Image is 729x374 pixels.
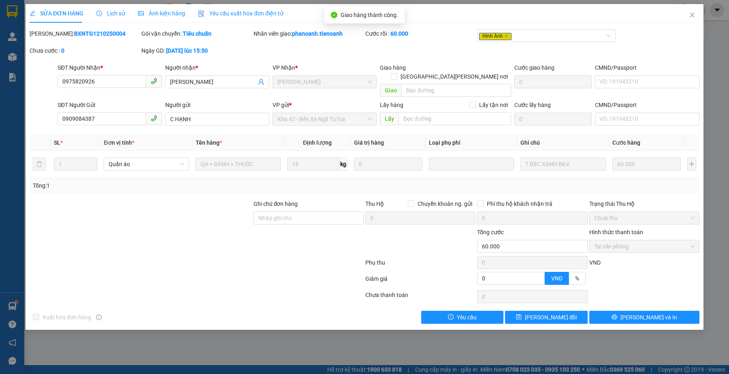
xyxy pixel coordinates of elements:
span: picture [138,11,144,16]
span: Lấy tận nơi [476,100,511,109]
div: Tổng: 1 [33,181,281,190]
span: Tên hàng [196,139,222,146]
span: Yêu cầu xuất hóa đơn điện tử [198,10,283,17]
b: 60.000 [390,30,408,37]
span: Lịch sử [96,10,125,17]
span: Chuyển khoản ng. gửi [414,199,475,208]
span: exclamation-circle [448,314,454,321]
input: 0 [354,158,422,171]
label: Cước lấy hàng [514,102,551,108]
div: Chưa cước : [30,46,140,55]
button: delete [33,158,46,171]
label: Hình thức thanh toán [589,229,643,235]
span: Xuất hóa đơn hàng [39,313,94,322]
span: phone [151,78,157,84]
span: Yêu cầu [457,313,477,322]
span: VP Nhận [273,64,295,71]
span: close [504,34,508,38]
div: Phụ thu [364,258,476,272]
img: icon [198,11,205,17]
b: 0 [61,47,64,54]
span: Cư Kuin [277,76,372,88]
span: check-circle [331,12,337,18]
input: 0 [612,158,681,171]
span: % [575,275,579,282]
span: Quần áo [109,158,184,170]
input: Ghi Chú [520,158,605,171]
th: Loại phụ phí [426,135,517,151]
span: Hình Ảnh [479,33,512,40]
div: Nhân viên giao: [254,29,364,38]
span: SL [54,139,60,146]
div: CMND/Passport [595,63,699,72]
span: info-circle [96,314,102,320]
span: Giao hàng [380,64,406,71]
span: Tổng cước [477,229,504,235]
th: Ghi chú [517,135,609,151]
span: Chưa thu [594,212,695,224]
div: [PERSON_NAME]: [30,29,140,38]
span: Định lượng [303,139,332,146]
span: save [516,314,522,321]
label: Cước giao hàng [514,64,554,71]
label: Ghi chú đơn hàng [254,201,298,207]
span: [PERSON_NAME] đổi [525,313,577,322]
span: user-add [258,79,264,85]
button: plus [687,158,696,171]
span: [PERSON_NAME] và In [620,313,677,322]
b: BXNTG1210250004 [74,30,126,37]
input: VD: Bàn, Ghế [196,158,281,171]
span: edit [30,11,35,16]
span: [GEOGRAPHIC_DATA][PERSON_NAME] nơi [397,72,511,81]
button: save[PERSON_NAME] đổi [505,311,587,324]
div: Ngày GD: [141,46,252,55]
span: Đơn vị tính [104,139,134,146]
span: Ảnh kiện hàng [138,10,185,17]
button: exclamation-circleYêu cầu [421,311,503,324]
span: Kho 47 - Bến Xe Ngã Tư Ga [277,113,372,125]
span: VND [589,259,601,266]
div: SĐT Người Nhận [58,63,162,72]
button: Close [681,4,703,27]
div: Cước rồi : [365,29,475,38]
span: Thu Hộ [365,201,384,207]
div: Người nhận [165,63,269,72]
span: Phí thu hộ khách nhận trả [484,199,556,208]
div: Giảm giá [364,274,476,289]
span: clock-circle [96,11,102,16]
div: CMND/Passport [595,100,699,109]
span: Cước hàng [612,139,640,146]
span: Tại văn phòng [594,240,695,252]
input: Cước lấy hàng [514,113,592,126]
b: Tiêu chuẩn [183,30,211,37]
span: Lấy [380,112,399,125]
input: Dọc đường [399,112,511,125]
span: phone [151,115,157,122]
div: Gói vận chuyển: [141,29,252,38]
span: printer [612,314,617,321]
span: Giá trị hàng [354,139,384,146]
span: kg [339,158,347,171]
div: Chưa thanh toán [364,291,476,305]
input: Dọc đường [401,84,511,97]
input: Cước giao hàng [514,75,592,88]
span: VND [551,275,563,282]
div: Trạng thái Thu Hộ [589,199,699,208]
span: Giao hàng thành công. [341,12,398,18]
b: phanoanh.tienoanh [292,30,343,37]
span: close [689,12,695,18]
div: SĐT Người Gửi [58,100,162,109]
span: Lấy hàng [380,102,403,108]
b: [DATE] lúc 15:50 [166,47,208,54]
span: SỬA ĐƠN HÀNG [30,10,83,17]
div: VP gửi [273,100,377,109]
span: Giao [380,84,401,97]
button: printer[PERSON_NAME] và In [589,311,699,324]
div: Người gửi [165,100,269,109]
input: Ghi chú đơn hàng [254,212,364,224]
